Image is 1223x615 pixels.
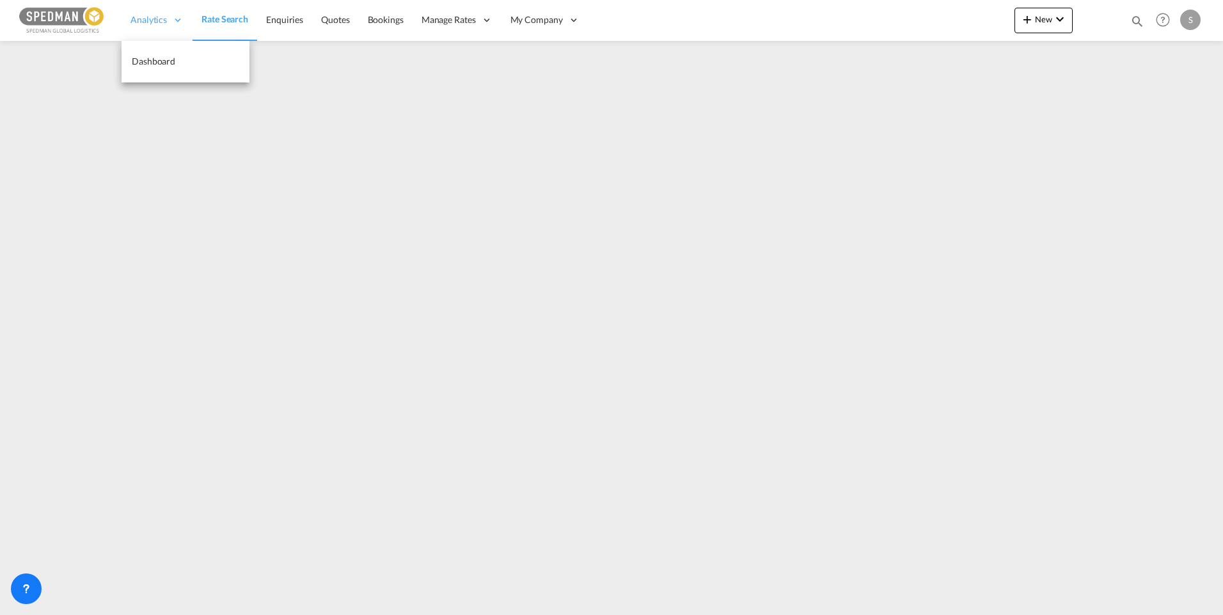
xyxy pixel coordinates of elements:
[122,41,249,82] a: Dashboard
[19,6,106,35] img: c12ca350ff1b11efb6b291369744d907.png
[1020,12,1035,27] md-icon: icon-plus 400-fg
[321,14,349,25] span: Quotes
[510,13,563,26] span: My Company
[1180,10,1201,30] div: S
[1152,9,1180,32] div: Help
[1130,14,1144,28] md-icon: icon-magnify
[266,14,303,25] span: Enquiries
[132,56,175,66] span: Dashboard
[422,13,476,26] span: Manage Rates
[1152,9,1174,31] span: Help
[1014,8,1073,33] button: icon-plus 400-fgNewicon-chevron-down
[1130,14,1144,33] div: icon-magnify
[201,13,248,24] span: Rate Search
[368,14,404,25] span: Bookings
[1052,12,1068,27] md-icon: icon-chevron-down
[130,13,167,26] span: Analytics
[1020,14,1068,24] span: New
